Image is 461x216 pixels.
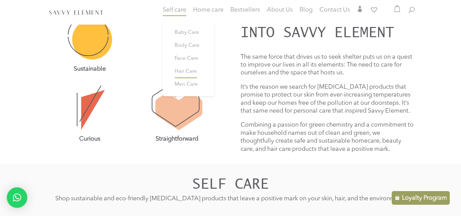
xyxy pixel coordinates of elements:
p: Straightforward [133,135,220,143]
p: It’s the reason we search for [MEDICAL_DATA] products that promise to protect our skin from ever-... [241,83,415,121]
span: Men Care [175,82,198,87]
a:  [357,6,363,14]
span: Hair Care [175,69,197,74]
a: Hair Care [168,65,209,78]
img: ethical (1) [149,83,205,130]
a: Men Care [168,78,209,91]
p: Curious [46,135,133,143]
a: Bestsellers [230,8,260,14]
a: Self care [163,8,186,21]
a: Home care [193,8,224,21]
a: Blog [300,8,313,14]
p: Sustainable [46,66,133,73]
span:  [357,6,363,12]
span: Body Care [175,43,200,48]
img: SavvyElement [48,9,104,16]
span: Home care [193,7,224,13]
span: Face Care [175,56,198,61]
span: Baby Care [175,30,199,35]
img: sustainable [66,14,114,61]
span: Self care [163,7,186,13]
p: Loyalty Program [402,194,447,202]
p: Clean [133,66,220,73]
a: Body Care [168,39,209,52]
a: Face Care [168,52,209,65]
a: Contact Us [319,8,350,14]
p: Combining a passion for green chemistry and a commitment to make household names out of clean and... [241,121,415,153]
a: Baby Care [168,26,209,39]
img: green [158,14,195,62]
p: The same force that drives us to seek shelter puts us on a quest to improve our lives in all its ... [241,53,415,83]
h2: Into Savvy Element [241,24,415,43]
span: About Us [267,7,293,13]
span: Blog [300,7,313,13]
a: About Us [267,8,293,14]
h2: SELF CARE [46,176,415,195]
span: Bestsellers [230,7,260,13]
img: vegan [73,83,106,132]
span: Contact Us [319,7,350,13]
p: Shop sustainable and eco-friendly [MEDICAL_DATA] products that leave a positive mark on your skin... [46,195,415,203]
